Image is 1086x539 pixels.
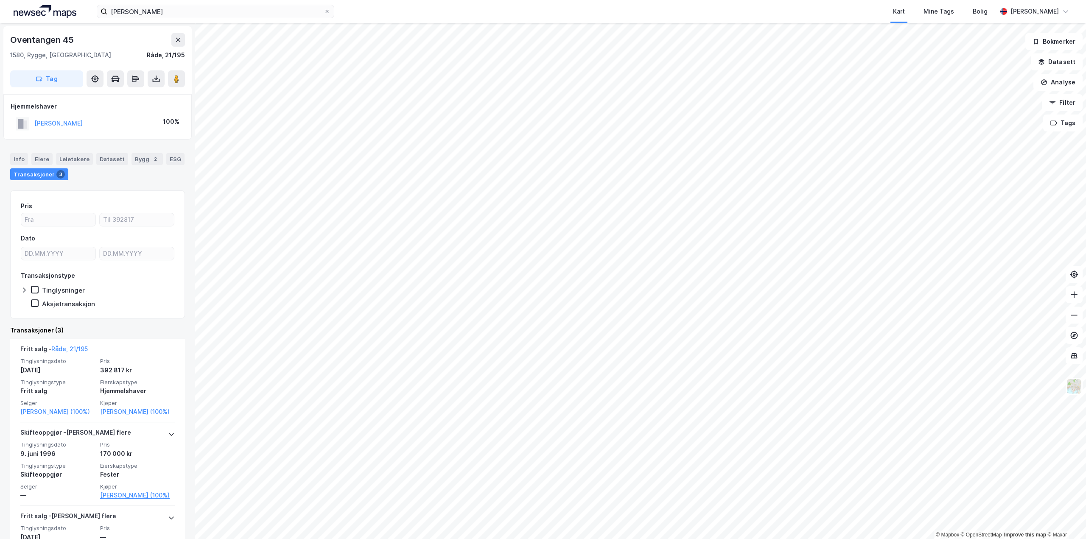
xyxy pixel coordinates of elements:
[20,386,95,396] div: Fritt salg
[100,365,175,375] div: 392 817 kr
[20,490,95,500] div: —
[20,427,131,441] div: Skifteoppgjør - [PERSON_NAME] flere
[11,101,185,112] div: Hjemmelshaver
[973,6,988,17] div: Bolig
[20,357,95,365] span: Tinglysningsdato
[20,462,95,469] span: Tinglysningstype
[1031,53,1083,70] button: Datasett
[100,462,175,469] span: Eierskapstype
[936,532,959,538] a: Mapbox
[100,407,175,417] a: [PERSON_NAME] (100%)
[100,441,175,448] span: Pris
[21,233,35,243] div: Dato
[14,5,76,18] img: logo.a4113a55bc3d86da70a041830d287a7e.svg
[20,483,95,490] span: Selger
[56,170,65,179] div: 3
[100,357,175,365] span: Pris
[1010,6,1059,17] div: [PERSON_NAME]
[147,50,185,60] div: Råde, 21/195
[10,50,111,60] div: 1580, Rygge, [GEOGRAPHIC_DATA]
[21,271,75,281] div: Transaksjonstype
[100,399,175,407] span: Kjøper
[20,407,95,417] a: [PERSON_NAME] (100%)
[10,325,185,335] div: Transaksjoner (3)
[1033,74,1083,91] button: Analyse
[107,5,324,18] input: Søk på adresse, matrikkel, gårdeiere, leietakere eller personer
[20,344,88,357] div: Fritt salg -
[1066,378,1082,394] img: Z
[1004,532,1046,538] a: Improve this map
[20,379,95,386] span: Tinglysningstype
[21,201,32,211] div: Pris
[21,247,95,260] input: DD.MM.YYYY
[1044,498,1086,539] iframe: Chat Widget
[10,33,75,47] div: Oventangen 45
[100,379,175,386] span: Eierskapstype
[20,441,95,448] span: Tinglysningsdato
[96,153,128,165] div: Datasett
[100,490,175,500] a: [PERSON_NAME] (100%)
[961,532,1002,538] a: OpenStreetMap
[42,286,85,294] div: Tinglysninger
[31,153,53,165] div: Eiere
[51,345,88,352] a: Råde, 21/195
[20,365,95,375] div: [DATE]
[893,6,905,17] div: Kart
[10,70,83,87] button: Tag
[163,117,179,127] div: 100%
[100,469,175,480] div: Fester
[20,449,95,459] div: 9. juni 1996
[100,247,174,260] input: DD.MM.YYYY
[132,153,163,165] div: Bygg
[100,525,175,532] span: Pris
[1043,115,1083,131] button: Tags
[20,469,95,480] div: Skifteoppgjør
[56,153,93,165] div: Leietakere
[1025,33,1083,50] button: Bokmerker
[42,300,95,308] div: Aksjetransaksjon
[100,483,175,490] span: Kjøper
[1042,94,1083,111] button: Filter
[924,6,954,17] div: Mine Tags
[20,525,95,532] span: Tinglysningsdato
[100,449,175,459] div: 170 000 kr
[100,213,174,226] input: Til 392817
[166,153,185,165] div: ESG
[20,399,95,407] span: Selger
[151,155,160,163] div: 2
[10,168,68,180] div: Transaksjoner
[20,511,116,525] div: Fritt salg - [PERSON_NAME] flere
[21,213,95,226] input: Fra
[100,386,175,396] div: Hjemmelshaver
[10,153,28,165] div: Info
